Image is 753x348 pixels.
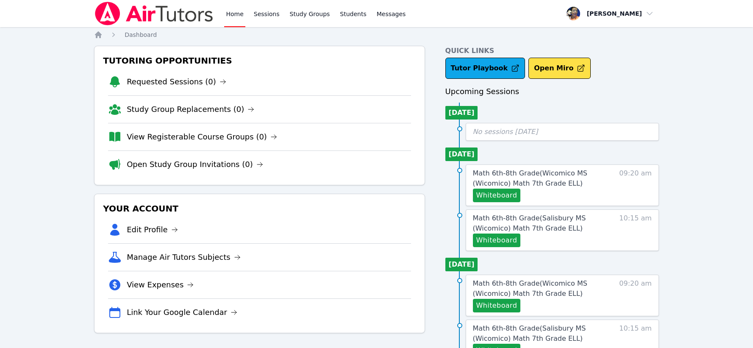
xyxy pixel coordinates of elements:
[619,168,652,202] span: 09:20 am
[445,46,659,56] h4: Quick Links
[473,169,587,187] span: Math 6th-8th Grade ( Wicomico MS (Wicomico) Math 7th Grade ELL )
[473,213,607,234] a: Math 6th-8th Grade(Salisbury MS (Wicomico) Math 7th Grade ELL)
[445,58,525,79] a: Tutor Playbook
[127,279,194,291] a: View Expenses
[445,258,478,271] li: [DATE]
[473,278,607,299] a: Math 6th-8th Grade(Wicomico MS (Wicomico) Math 7th Grade ELL)
[101,201,417,216] h3: Your Account
[127,251,241,263] a: Manage Air Tutors Subjects
[94,31,659,39] nav: Breadcrumb
[473,128,538,136] span: No sessions [DATE]
[473,214,586,232] span: Math 6th-8th Grade ( Salisbury MS (Wicomico) Math 7th Grade ELL )
[127,103,254,115] a: Study Group Replacements (0)
[125,31,157,38] span: Dashboard
[125,31,157,39] a: Dashboard
[445,106,478,120] li: [DATE]
[473,299,521,312] button: Whiteboard
[473,189,521,202] button: Whiteboard
[528,58,591,79] button: Open Miro
[473,324,586,342] span: Math 6th-8th Grade ( Salisbury MS (Wicomico) Math 7th Grade ELL )
[619,213,652,247] span: 10:15 am
[473,168,607,189] a: Math 6th-8th Grade(Wicomico MS (Wicomico) Math 7th Grade ELL)
[377,10,406,18] span: Messages
[127,159,263,170] a: Open Study Group Invitations (0)
[127,306,237,318] a: Link Your Google Calendar
[127,224,178,236] a: Edit Profile
[473,234,521,247] button: Whiteboard
[101,53,417,68] h3: Tutoring Opportunities
[445,86,659,97] h3: Upcoming Sessions
[94,2,214,25] img: Air Tutors
[473,323,607,344] a: Math 6th-8th Grade(Salisbury MS (Wicomico) Math 7th Grade ELL)
[127,76,226,88] a: Requested Sessions (0)
[127,131,277,143] a: View Registerable Course Groups (0)
[445,148,478,161] li: [DATE]
[473,279,587,298] span: Math 6th-8th Grade ( Wicomico MS (Wicomico) Math 7th Grade ELL )
[619,278,652,312] span: 09:20 am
